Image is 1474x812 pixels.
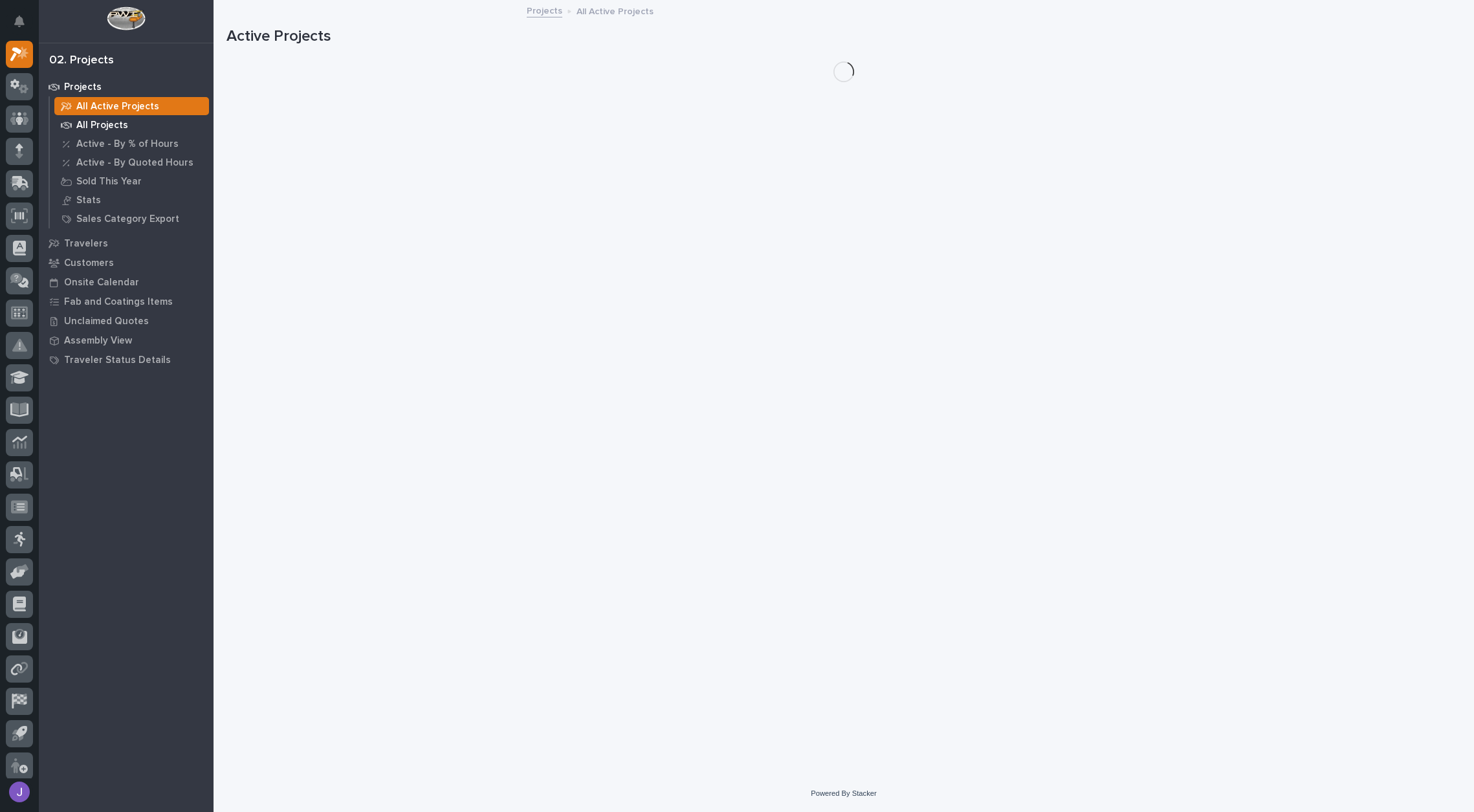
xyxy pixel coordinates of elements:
[64,316,149,327] p: Unclaimed Quotes
[39,311,214,331] a: Unclaimed Quotes
[6,8,33,35] button: Notifications
[39,253,214,272] a: Customers
[50,172,214,190] a: Sold This Year
[64,258,114,269] p: Customers
[6,778,33,806] button: users-avatar
[39,272,214,292] a: Onsite Calendar
[64,277,139,289] p: Onsite Calendar
[50,116,214,134] a: All Projects
[76,195,101,206] p: Stats
[107,6,145,30] img: Workspace Logo
[39,292,214,311] a: Fab and Coatings Items
[50,153,214,171] a: Active - By Quoted Hours
[50,97,214,115] a: All Active Projects
[50,210,214,228] a: Sales Category Export
[16,16,33,36] div: Notifications
[811,789,876,797] a: Powered By Stacker
[64,335,132,347] p: Assembly View
[76,101,159,113] p: All Active Projects
[39,77,214,96] a: Projects
[76,120,128,131] p: All Projects
[49,54,114,68] div: 02. Projects
[64,296,173,308] p: Fab and Coatings Items
[39,234,214,253] a: Travelers
[76,214,179,225] p: Sales Category Export
[64,238,108,250] p: Travelers
[64,355,171,366] p: Traveler Status Details
[50,135,214,153] a: Active - By % of Hours
[577,3,654,17] p: All Active Projects
[64,82,102,93] p: Projects
[226,27,1461,46] h1: Active Projects
[76,157,193,169] p: Active - By Quoted Hours
[39,350,214,369] a: Traveler Status Details
[527,3,562,17] a: Projects
[76,176,142,188] p: Sold This Year
[39,331,214,350] a: Assembly View
[50,191,214,209] a: Stats
[76,138,179,150] p: Active - By % of Hours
